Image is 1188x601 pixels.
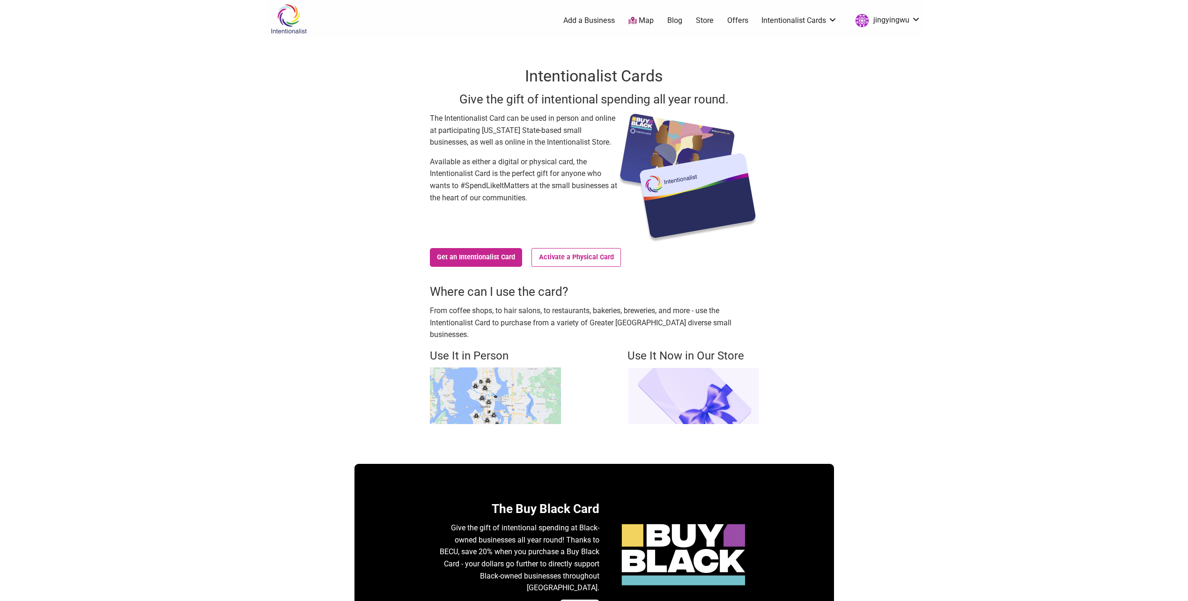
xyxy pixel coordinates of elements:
a: Get an Intentionalist Card [430,248,523,267]
h3: The Buy Black Card [439,500,599,517]
img: Intentionalist Store [627,367,759,424]
h4: Use It in Person [430,348,561,364]
p: Available as either a digital or physical card, the Intentionalist Card is the perfect gift for a... [430,156,617,204]
p: Give the gift of intentional spending at Black-owned businesses all year round! Thanks to BECU, s... [439,522,599,594]
img: Intentionalist Card [617,112,759,243]
a: Intentionalist Cards [761,15,837,26]
h4: Use It Now in Our Store [627,348,759,364]
h1: Intentionalist Cards [430,65,759,88]
a: Blog [667,15,682,26]
h3: Where can I use the card? [430,283,759,300]
a: Activate a Physical Card [531,248,621,267]
p: The Intentionalist Card can be used in person and online at participating [US_STATE] State-based ... [430,112,617,148]
img: Black Black Friday Card [618,520,749,589]
img: Intentionalist [266,4,311,34]
a: Map [628,15,654,26]
a: Store [696,15,714,26]
img: Buy Black map [430,367,561,424]
h3: Give the gift of intentional spending all year round. [430,91,759,108]
a: Add a Business [563,15,615,26]
a: jingyingwu [851,12,921,29]
p: From coffee shops, to hair salons, to restaurants, bakeries, breweries, and more - use the Intent... [430,305,759,341]
a: Offers [727,15,748,26]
